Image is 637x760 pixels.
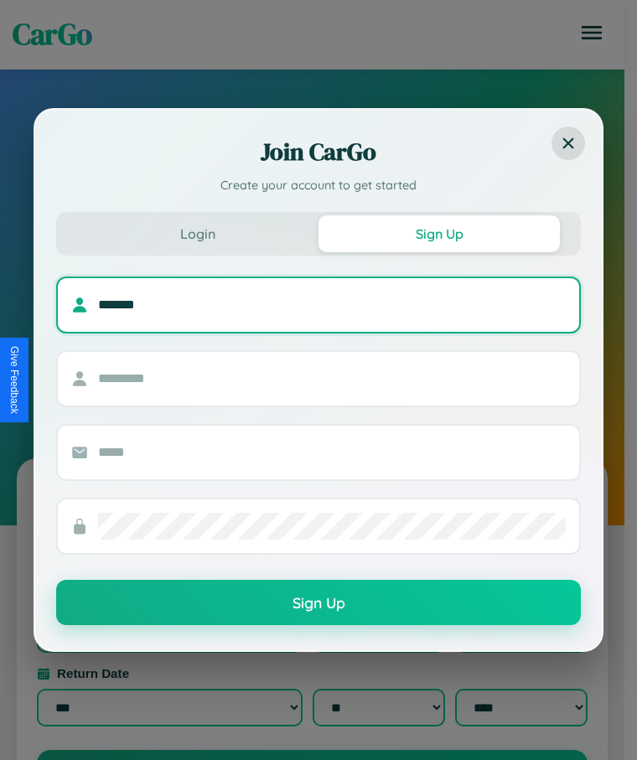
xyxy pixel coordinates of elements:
button: Sign Up [318,215,560,252]
h2: Join CarGo [56,135,581,168]
button: Sign Up [56,580,581,625]
button: Login [77,215,318,252]
p: Create your account to get started [56,177,581,195]
div: Give Feedback [8,346,20,414]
